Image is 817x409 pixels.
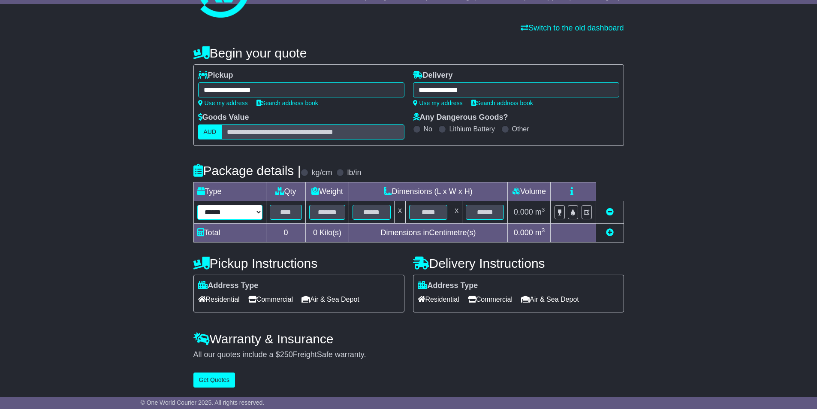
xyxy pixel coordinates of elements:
a: Use my address [413,100,463,106]
label: lb/in [347,168,361,178]
span: 0.000 [514,208,533,216]
h4: Delivery Instructions [413,256,624,270]
td: Kilo(s) [306,224,349,242]
label: kg/cm [311,168,332,178]
h4: Begin your quote [193,46,624,60]
span: Air & Sea Depot [521,293,579,306]
span: 0.000 [514,228,533,237]
span: Commercial [468,293,513,306]
sup: 3 [542,206,545,213]
label: AUD [198,124,222,139]
a: Use my address [198,100,248,106]
label: Goods Value [198,113,249,122]
label: Address Type [198,281,259,291]
td: Weight [306,182,349,201]
td: x [451,201,462,224]
span: m [535,208,545,216]
a: Switch to the old dashboard [521,24,624,32]
span: Residential [418,293,459,306]
a: Remove this item [606,208,614,216]
button: Get Quotes [193,373,235,388]
label: Pickup [198,71,233,80]
label: No [424,125,432,133]
span: Residential [198,293,240,306]
span: m [535,228,545,237]
span: 250 [280,350,293,359]
h4: Package details | [193,164,301,178]
span: © One World Courier 2025. All rights reserved. [141,399,265,406]
td: Volume [508,182,551,201]
a: Add new item [606,228,614,237]
td: Type [193,182,266,201]
div: All our quotes include a $ FreightSafe warranty. [193,350,624,360]
td: Dimensions in Centimetre(s) [349,224,508,242]
span: 0 [313,228,317,237]
td: 0 [266,224,306,242]
label: Lithium Battery [449,125,495,133]
h4: Warranty & Insurance [193,332,624,346]
td: Dimensions (L x W x H) [349,182,508,201]
td: x [394,201,405,224]
span: Air & Sea Depot [301,293,359,306]
label: Other [512,125,529,133]
h4: Pickup Instructions [193,256,404,270]
label: Any Dangerous Goods? [413,113,508,122]
a: Search address book [256,100,318,106]
td: Qty [266,182,306,201]
label: Delivery [413,71,453,80]
label: Address Type [418,281,478,291]
sup: 3 [542,227,545,233]
a: Search address book [471,100,533,106]
td: Total [193,224,266,242]
span: Commercial [248,293,293,306]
